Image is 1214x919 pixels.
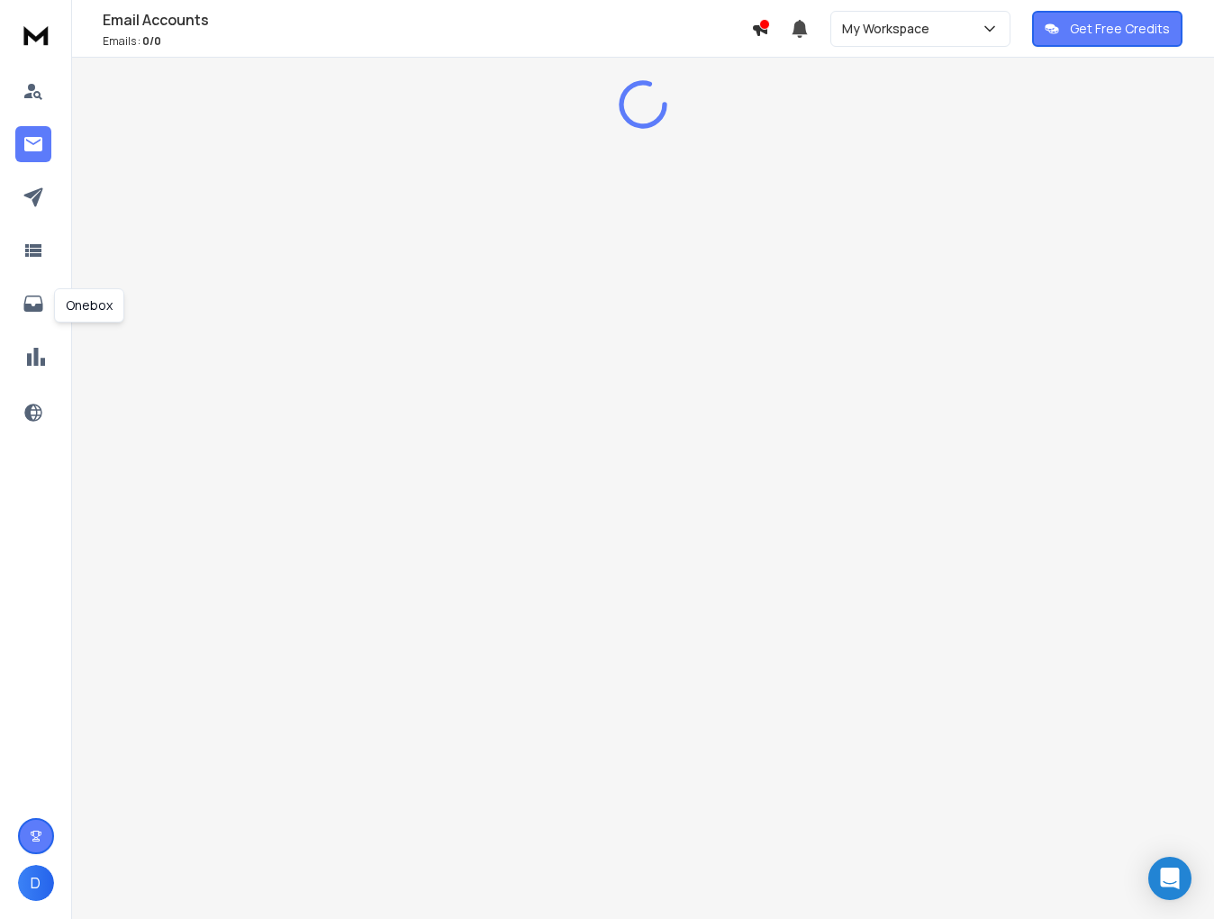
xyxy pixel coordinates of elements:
[18,865,54,901] button: D
[103,9,751,31] h1: Email Accounts
[103,34,751,49] p: Emails :
[842,20,937,38] p: My Workspace
[1070,20,1170,38] p: Get Free Credits
[54,288,124,323] div: Onebox
[142,33,161,49] span: 0 / 0
[1032,11,1182,47] button: Get Free Credits
[1148,857,1191,900] div: Open Intercom Messenger
[18,18,54,51] img: logo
